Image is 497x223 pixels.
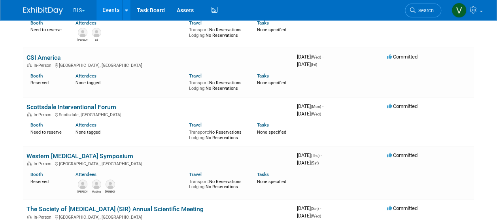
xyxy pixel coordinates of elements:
a: Tasks [257,73,269,79]
div: Need to reserve [30,26,64,33]
a: Search [405,4,441,17]
img: In-Person Event [27,112,32,116]
div: Scottsdale, [GEOGRAPHIC_DATA] [26,111,291,117]
div: No Reservations No Reservations [189,128,245,140]
span: - [322,54,323,60]
span: - [322,103,323,109]
div: Madina Eason [91,189,101,194]
a: Tasks [257,172,269,177]
span: - [320,205,321,211]
a: Travel [189,73,202,79]
span: (Wed) [311,55,321,59]
img: Kevin Ryan [78,28,87,37]
span: Lodging: [189,86,206,91]
a: CSI America [26,54,61,61]
a: Travel [189,172,202,177]
img: Dave Mittl [78,180,87,189]
a: Tasks [257,20,269,26]
span: None specified [257,27,286,32]
div: Reserved [30,178,64,185]
a: Attendees [76,73,96,79]
a: Booth [30,73,43,79]
span: None specified [257,179,286,184]
img: In-Person Event [27,215,32,219]
span: Lodging: [189,33,206,38]
a: Booth [30,172,43,177]
span: Lodging: [189,135,206,140]
span: [DATE] [297,152,322,158]
span: Transport: [189,27,209,32]
span: Committed [387,103,418,109]
div: Reserved [30,79,64,86]
span: [DATE] [297,61,317,67]
div: Need to reserve [30,128,64,135]
span: Transport: [189,179,209,184]
span: (Thu) [311,153,319,158]
div: [GEOGRAPHIC_DATA], [GEOGRAPHIC_DATA] [26,160,291,166]
span: (Mon) [311,104,321,109]
div: [GEOGRAPHIC_DATA], [GEOGRAPHIC_DATA] [26,62,291,68]
div: Kevin Ryan [77,37,87,42]
a: Attendees [76,172,96,177]
div: No Reservations No Reservations [189,26,245,38]
img: Ed Joyce [92,28,101,37]
span: Search [416,8,434,13]
img: In-Person Event [27,161,32,165]
a: Booth [30,122,43,128]
span: (Sat) [311,161,319,165]
span: In-Person [34,112,54,117]
a: Booth [30,20,43,26]
div: Kevin O'Neill [105,189,115,194]
span: [DATE] [297,111,321,117]
span: (Fri) [311,62,317,67]
img: Kevin O'Neill [106,180,115,189]
span: Transport: [189,130,209,135]
span: In-Person [34,63,54,68]
div: No Reservations No Reservations [189,178,245,190]
img: Madina Eason [92,180,101,189]
span: (Sat) [311,206,319,211]
span: (Wed) [311,214,321,218]
span: [DATE] [297,160,319,166]
span: In-Person [34,215,54,220]
a: Western [MEDICAL_DATA] Symposium [26,152,133,160]
span: Committed [387,205,418,211]
div: None tagged [76,79,183,86]
div: None tagged [76,128,183,135]
div: No Reservations No Reservations [189,79,245,91]
span: Committed [387,152,418,158]
span: [DATE] [297,54,323,60]
span: [DATE] [297,205,321,211]
span: - [321,152,322,158]
a: Attendees [76,122,96,128]
img: Valerie Shively [452,3,467,18]
div: Dave Mittl [77,189,87,194]
div: [GEOGRAPHIC_DATA], [GEOGRAPHIC_DATA] [26,214,291,220]
span: Transport: [189,80,209,85]
a: Travel [189,20,202,26]
a: Tasks [257,122,269,128]
div: Ed Joyce [91,37,101,42]
a: The Society of [MEDICAL_DATA] (SIR) Annual Scientific Meeting [26,205,204,213]
span: In-Person [34,161,54,166]
span: [DATE] [297,213,321,219]
a: Travel [189,122,202,128]
span: None specified [257,130,286,135]
span: Committed [387,54,418,60]
a: Scottsdale Interventional Forum [26,103,116,111]
img: In-Person Event [27,63,32,67]
img: ExhibitDay [23,7,63,15]
a: Attendees [76,20,96,26]
span: None specified [257,80,286,85]
span: Lodging: [189,184,206,189]
span: [DATE] [297,103,323,109]
span: (Wed) [311,112,321,116]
